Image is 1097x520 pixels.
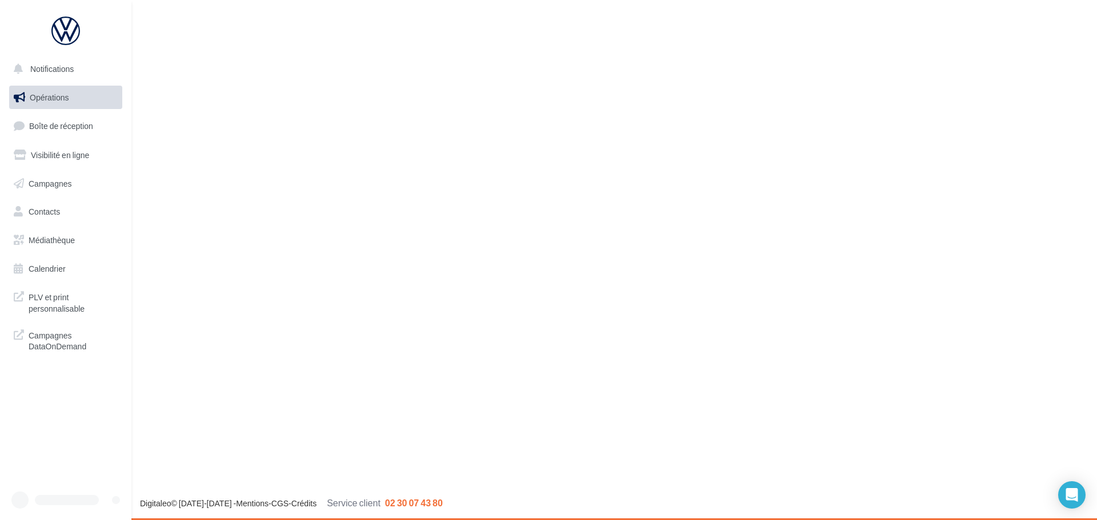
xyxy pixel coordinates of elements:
span: Notifications [30,64,74,74]
span: Contacts [29,207,60,216]
a: Boîte de réception [7,114,125,138]
a: Campagnes DataOnDemand [7,323,125,357]
span: © [DATE]-[DATE] - - - [140,498,443,508]
a: Campagnes [7,172,125,196]
a: Calendrier [7,257,125,281]
span: Campagnes DataOnDemand [29,328,118,352]
button: Notifications [7,57,120,81]
a: CGS [271,498,289,508]
a: Crédits [291,498,317,508]
a: Digitaleo [140,498,171,508]
span: Opérations [30,92,69,102]
span: 02 30 07 43 80 [385,497,443,508]
span: Médiathèque [29,235,75,245]
span: Calendrier [29,264,66,273]
span: Visibilité en ligne [31,150,89,160]
a: Opérations [7,86,125,110]
span: Service client [327,497,381,508]
span: PLV et print personnalisable [29,289,118,314]
a: Médiathèque [7,228,125,252]
span: Boîte de réception [29,121,93,131]
a: PLV et print personnalisable [7,285,125,319]
a: Mentions [236,498,269,508]
div: Open Intercom Messenger [1058,481,1086,509]
a: Visibilité en ligne [7,143,125,167]
span: Campagnes [29,178,72,188]
a: Contacts [7,200,125,224]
